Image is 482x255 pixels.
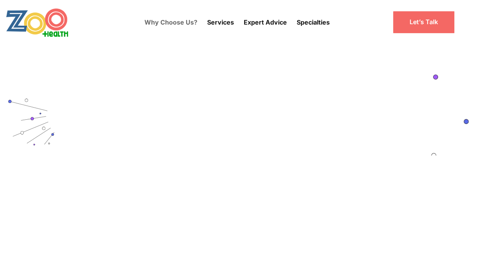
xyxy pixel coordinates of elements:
a: Expert Advice [244,14,287,31]
div: Services [207,6,234,39]
a: home [6,8,90,37]
a: Why Choose Us? [144,11,197,33]
p: Services [207,18,234,27]
div: Expert Advice [244,6,287,39]
a: Let’s Talk [392,11,455,34]
div: Specialties [297,6,330,39]
a: Specialties [297,18,330,26]
p: Expert Advice [244,18,287,27]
